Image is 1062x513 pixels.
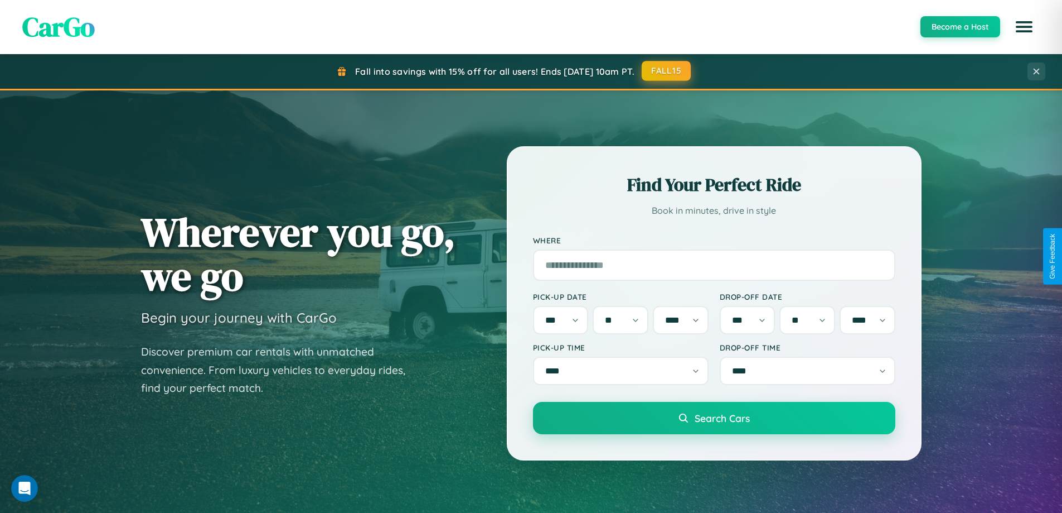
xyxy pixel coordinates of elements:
[1049,234,1056,279] div: Give Feedback
[642,61,691,81] button: FALL15
[533,172,895,197] h2: Find Your Perfect Ride
[920,16,1000,37] button: Become a Host
[141,343,420,397] p: Discover premium car rentals with unmatched convenience. From luxury vehicles to everyday rides, ...
[1008,11,1040,42] button: Open menu
[533,203,895,219] p: Book in minutes, drive in style
[533,402,895,434] button: Search Cars
[22,8,95,45] span: CarGo
[720,292,895,301] label: Drop-off Date
[533,236,895,245] label: Where
[695,412,750,424] span: Search Cars
[720,343,895,352] label: Drop-off Time
[141,210,455,298] h1: Wherever you go, we go
[11,475,38,502] iframe: Intercom live chat
[355,66,634,77] span: Fall into savings with 15% off for all users! Ends [DATE] 10am PT.
[533,343,709,352] label: Pick-up Time
[141,309,337,326] h3: Begin your journey with CarGo
[533,292,709,301] label: Pick-up Date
